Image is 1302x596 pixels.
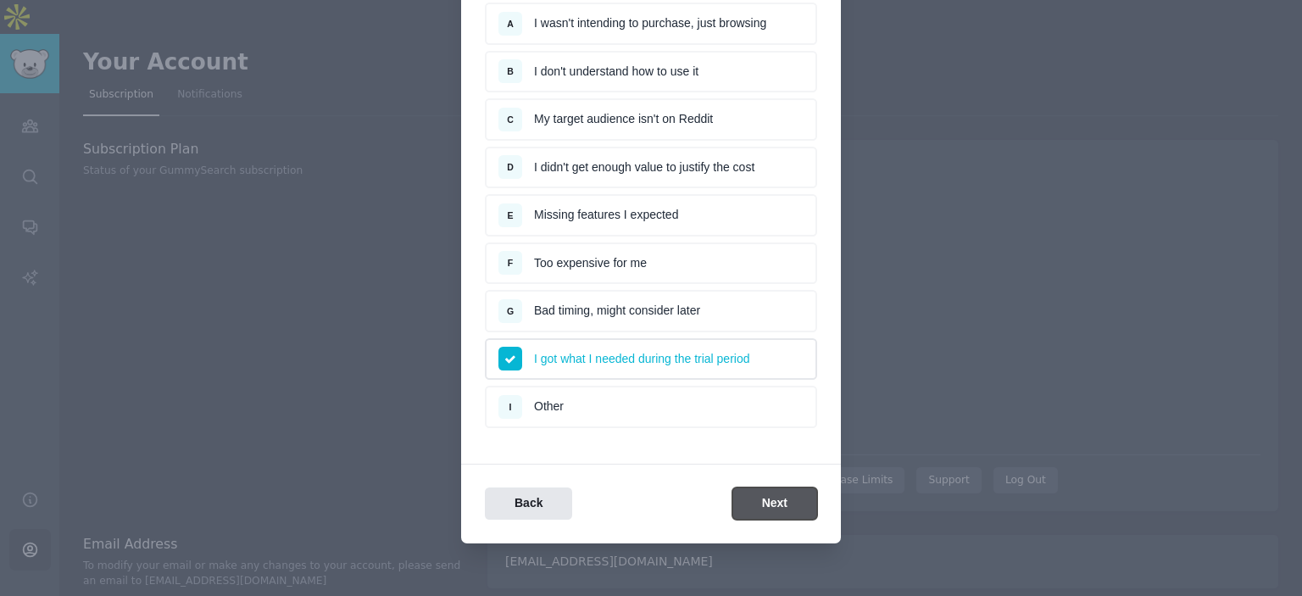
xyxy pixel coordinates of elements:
span: D [507,162,514,172]
span: E [507,210,513,220]
span: F [508,258,513,268]
span: B [507,66,514,76]
span: I [509,402,512,412]
button: Back [485,487,572,521]
span: C [507,114,514,125]
button: Next [732,487,817,521]
span: A [507,19,514,29]
span: G [507,306,514,316]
